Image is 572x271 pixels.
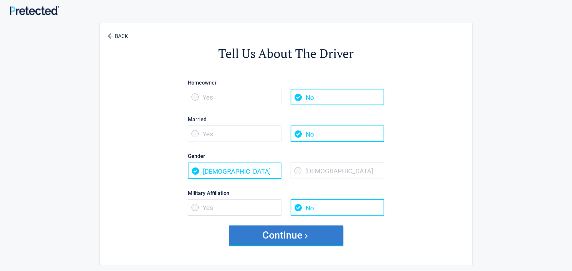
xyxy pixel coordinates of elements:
h2: Tell Us About The Driver [136,45,436,62]
span: No [291,126,384,142]
label: Military Affiliation [188,189,384,198]
label: Homeowner [188,78,384,87]
span: [DEMOGRAPHIC_DATA] [188,163,281,179]
span: Yes [188,89,281,105]
span: No [291,199,384,216]
label: Gender [188,152,384,161]
button: Continue [229,225,343,245]
span: Yes [188,126,281,142]
a: BACK [106,28,129,39]
img: Main Logo [10,6,59,15]
span: Yes [188,199,281,216]
label: Married [188,115,384,124]
span: No [291,89,384,105]
span: [DEMOGRAPHIC_DATA] [291,163,384,179]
